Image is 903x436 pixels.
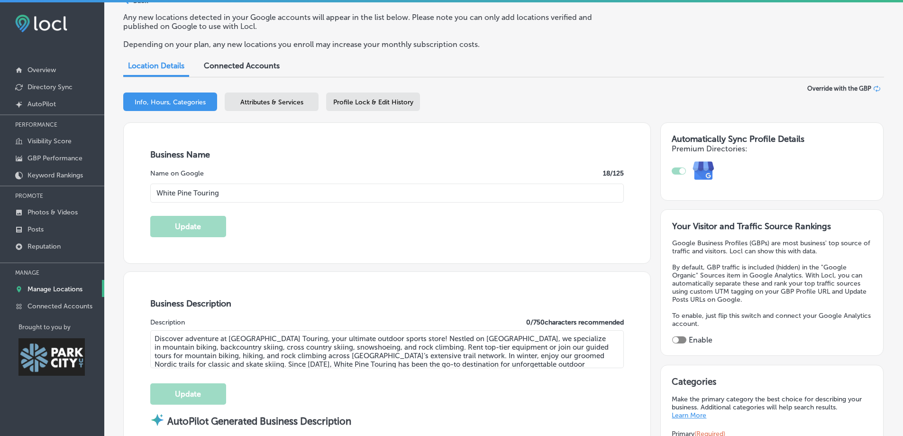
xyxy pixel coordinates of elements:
h3: Business Name [150,149,624,160]
p: GBP Performance [27,154,82,162]
a: Learn More [672,411,706,419]
p: By default, GBP traffic is included (hidden) in the "Google Organic" Sources item in Google Analy... [672,263,872,304]
img: autopilot-icon [150,413,164,427]
span: Override with the GBP [807,85,871,92]
button: Update [150,216,226,237]
label: 18 /125 [603,169,624,177]
p: Keyword Rankings [27,171,83,179]
p: Directory Sync [27,83,73,91]
img: e7ababfa220611ac49bdb491a11684a6.png [686,153,721,189]
p: Photos & Videos [27,208,78,216]
input: Enter Location Name [150,184,624,203]
p: Google Business Profiles (GBPs) are most business' top source of traffic and visitors. Locl can s... [672,239,872,255]
strong: AutoPilot Generated Business Description [167,416,351,427]
label: Name on Google [150,169,204,177]
h3: Categories [672,376,872,390]
p: Reputation [27,242,61,250]
span: Connected Accounts [204,61,280,70]
label: 0 / 750 characters recommended [526,318,624,326]
span: Location Details [128,61,184,70]
p: Visibility Score [27,137,72,145]
p: Depending on your plan, any new locations you enroll may increase your monthly subscription costs. [123,40,618,49]
h3: Your Visitor and Traffic Source Rankings [672,221,872,232]
h4: Premium Directories: [672,144,872,153]
p: To enable, just flip this switch and connect your Google Analytics account. [672,312,872,328]
p: AutoPilot [27,100,56,108]
p: Manage Locations [27,285,82,293]
img: fda3e92497d09a02dc62c9cd864e3231.png [15,15,67,32]
p: Brought to you by [18,324,104,331]
button: Update [150,383,226,405]
img: Park City [18,338,85,376]
label: Enable [689,335,712,344]
h3: Business Description [150,298,624,309]
p: Any new locations detected in your Google accounts will appear in the list below. Please note you... [123,13,618,31]
p: Make the primary category the best choice for describing your business. Additional categories wil... [672,395,872,419]
span: Attributes & Services [240,98,303,106]
p: Connected Accounts [27,302,92,310]
h3: Automatically Sync Profile Details [672,134,872,144]
label: Description [150,318,185,326]
p: Posts [27,225,44,233]
p: Overview [27,66,56,74]
span: Profile Lock & Edit History [333,98,413,106]
span: Info, Hours, Categories [135,98,206,106]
